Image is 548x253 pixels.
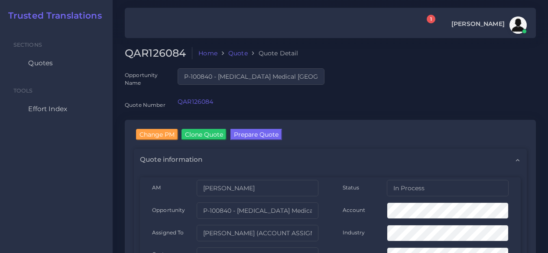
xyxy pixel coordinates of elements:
span: Effort Index [28,104,67,114]
a: [PERSON_NAME]avatar [447,16,530,34]
a: QAR126084 [178,98,213,106]
li: Quote Detail [248,49,298,58]
input: Clone Quote [182,129,227,140]
span: [PERSON_NAME] [451,21,505,27]
h2: QAR126084 [125,47,192,60]
span: Tools [13,87,33,94]
a: Trusted Translations [2,10,102,21]
label: Industry [343,229,365,236]
span: Quote information [140,155,202,164]
button: Prepare Quote [230,129,282,140]
label: Assigned To [152,229,184,236]
input: pm [197,225,318,241]
label: Opportunity [152,206,185,214]
label: Opportunity Name [125,71,165,86]
a: Quote [228,49,248,58]
input: Change PM [136,129,178,140]
span: Sections [13,42,42,48]
label: AM [152,184,161,191]
label: Account [343,206,366,214]
a: 1 [419,19,434,31]
label: Status [343,184,360,191]
label: Quote Number [125,101,165,109]
a: Prepare Quote [230,129,282,142]
a: Home [198,49,217,58]
div: Quote information [134,149,527,170]
a: Effort Index [6,100,106,118]
a: Quotes [6,54,106,72]
span: Quotes [28,58,53,68]
img: avatar [509,16,527,34]
span: 1 [427,15,435,23]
